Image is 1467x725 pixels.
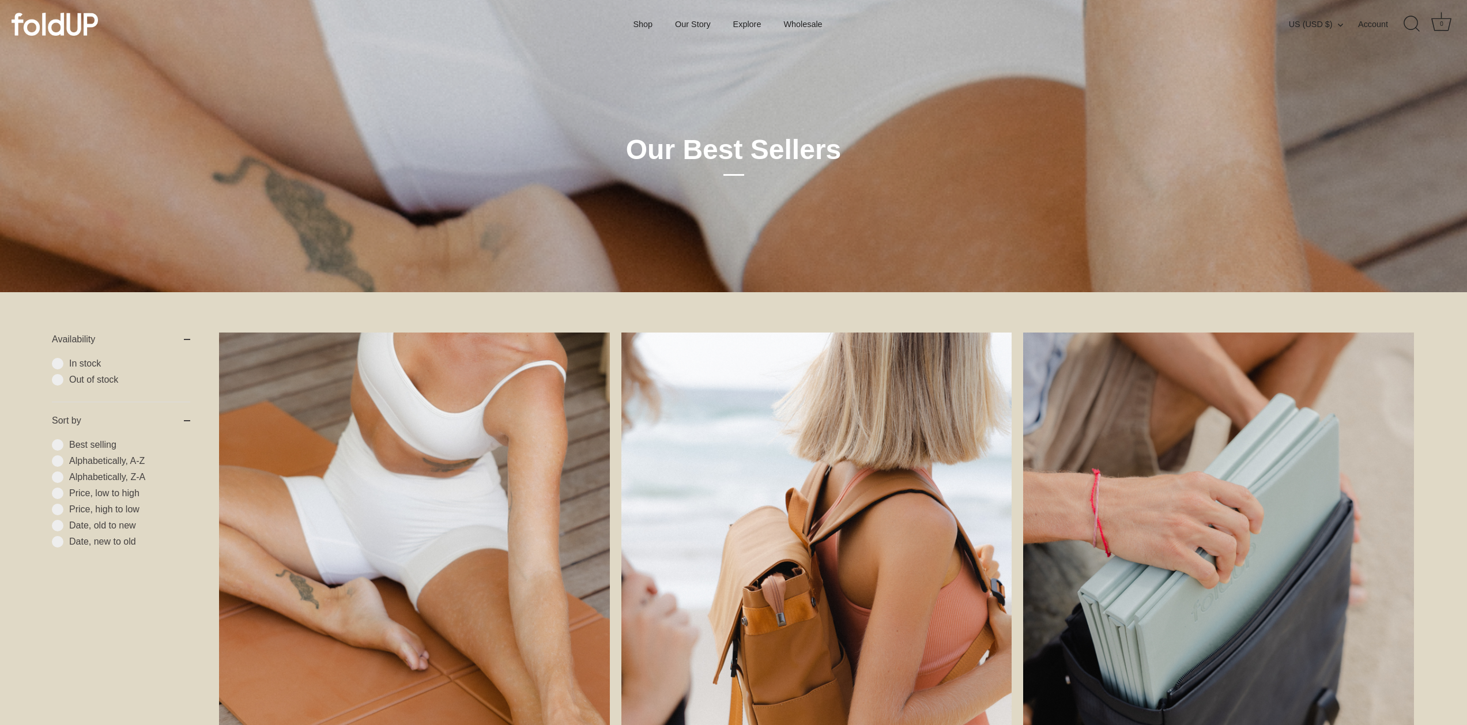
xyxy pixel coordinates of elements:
a: Explore [723,13,771,35]
span: Out of stock [69,374,190,386]
span: Alphabetically, Z-A [69,471,190,483]
span: Best selling [69,439,190,451]
a: Shop [623,13,662,35]
h1: Our Best Sellers [541,133,927,176]
div: 0 [1436,18,1447,30]
div: Primary navigation [605,13,851,35]
span: Price, high to low [69,504,190,515]
summary: Availability [52,321,190,358]
a: Account [1358,17,1408,31]
span: Alphabetically, A-Z [69,455,190,467]
a: Wholesale [774,13,832,35]
button: US (USD $) [1289,19,1356,29]
span: In stock [69,358,190,369]
summary: Sort by [52,402,190,439]
a: Our Story [665,13,721,35]
a: Search [1400,12,1425,37]
span: Price, low to high [69,488,190,499]
span: Date, new to old [69,536,190,547]
a: Cart [1429,12,1454,37]
span: Date, old to new [69,520,190,531]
